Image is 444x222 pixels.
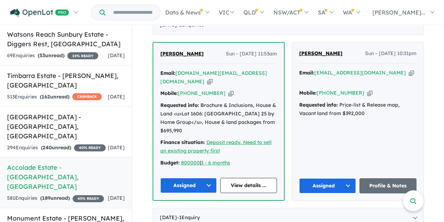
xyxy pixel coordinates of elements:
a: [PHONE_NUMBER] [317,90,364,96]
button: Assigned [299,178,356,193]
h5: Accolade Estate - [GEOGRAPHIC_DATA] , [GEOGRAPHIC_DATA] [7,163,125,191]
div: Brochure & Inclusions, House & Land <u>Lot 1606: [GEOGRAPHIC_DATA] 25 by Home Group</u>, House & ... [160,101,277,135]
span: 40 % READY [74,144,106,151]
a: Profile & Notes [359,178,417,193]
h5: Timbarra Estate - [PERSON_NAME] , [GEOGRAPHIC_DATA] [7,71,125,90]
span: [PERSON_NAME] [160,50,204,57]
a: Deposit ready, Need to sell an existing property first [160,139,272,154]
span: [PERSON_NAME]... [372,9,425,16]
span: 240 [43,144,52,151]
div: | [160,159,277,167]
span: 189 [42,195,50,201]
div: Price-list & Release map, Vacant land from $392,000 [299,101,417,118]
span: 15 % READY [67,52,98,59]
div: 69 Enquir ies [7,52,98,60]
strong: Mobile: [160,90,178,96]
span: [DATE] [108,195,125,201]
button: Copy [409,69,414,77]
div: 513 Enquir ies [7,93,102,101]
span: 162 [42,94,50,100]
a: [EMAIL_ADDRESS][DOMAIN_NAME] [314,70,406,76]
div: 294 Enquir ies [7,144,106,152]
strong: ( unread) [40,195,70,201]
a: [PERSON_NAME] [299,49,343,58]
h5: [GEOGRAPHIC_DATA] - [GEOGRAPHIC_DATA] , [GEOGRAPHIC_DATA] [7,112,125,141]
span: Sun - [DATE] 10:31pm [365,49,417,58]
strong: ( unread) [38,52,64,59]
a: [PHONE_NUMBER] [178,90,226,96]
button: Assigned [160,178,217,193]
div: 581 Enquir ies [7,194,104,203]
button: Copy [228,90,234,97]
a: [DOMAIN_NAME][EMAIL_ADDRESS][DOMAIN_NAME] [160,70,267,85]
span: Sun - [DATE] 11:53am [226,50,277,58]
strong: ( unread) [40,94,69,100]
span: - 1 Enquir y [177,214,200,221]
input: Try estate name, suburb, builder or developer [107,5,159,20]
span: [DATE] [108,144,125,151]
span: 53 [39,52,45,59]
strong: Requested info: [299,102,338,108]
button: Copy [207,78,212,85]
span: [DATE] [108,52,125,59]
strong: Mobile: [299,90,317,96]
strong: ( unread) [41,144,71,151]
span: CASHBACK [72,93,102,100]
strong: Email: [160,70,175,76]
h5: Watsons Reach Sunbury Estate - Diggers Rest , [GEOGRAPHIC_DATA] [7,30,125,49]
strong: Budget: [160,160,180,166]
strong: Finance situation: [160,139,205,145]
a: 800000 [181,160,200,166]
button: Copy [367,89,372,97]
span: 45 % READY [73,195,104,202]
img: Openlot PRO Logo White [10,8,69,17]
a: View details ... [220,178,277,193]
span: [PERSON_NAME] [299,50,343,56]
a: 3 - 6 months [201,160,230,166]
a: [PERSON_NAME] [160,50,204,58]
span: [DATE] [108,94,125,100]
strong: Requested info: [160,102,199,108]
strong: Email: [299,70,314,76]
